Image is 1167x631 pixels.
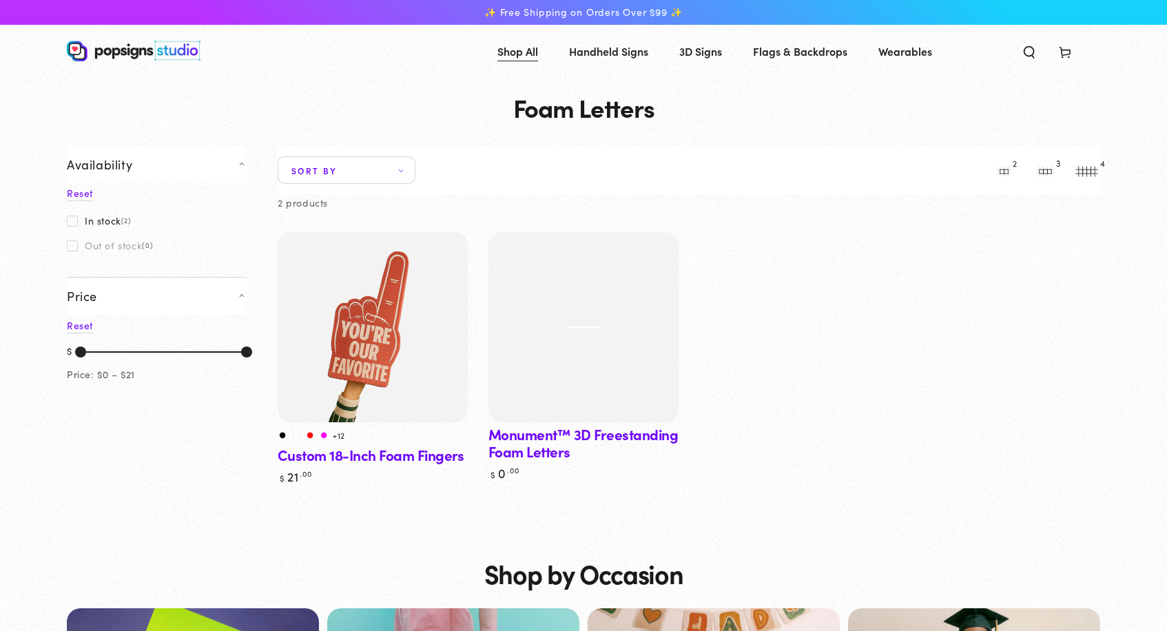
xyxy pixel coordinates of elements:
[488,232,679,422] a: Monument™ 3D Freestanding Foam Letters
[67,94,1100,121] h1: Foam Letters
[333,430,345,441] small: +12
[484,559,683,588] h2: Shop by Occasion
[679,41,722,61] span: 3D Signs
[67,277,247,314] summary: Price
[278,156,415,184] summary: Sort by
[67,318,93,333] a: Reset
[669,33,732,70] a: 3D Signs
[333,430,345,440] a: +12
[278,232,468,422] a: Custom 18-Inch Foam FingersCustom 18-Inch Foam Fingers
[142,241,153,249] span: (0)
[990,156,1018,184] button: 2
[121,216,132,225] span: (2)
[67,186,93,201] a: Reset
[497,41,538,61] span: Shop All
[67,240,153,251] label: Out of stock
[743,33,858,70] a: Flags & Backdrops
[1031,156,1059,184] button: 3
[1011,36,1047,66] summary: Search our site
[319,431,329,440] color-swatch: Magenta
[67,288,97,304] span: Price
[868,33,942,70] a: Wearables
[67,215,132,226] label: In stock
[278,194,328,211] p: 2 products
[487,33,548,70] a: Shop All
[67,146,247,183] summary: Availability
[559,33,659,70] a: Handheld Signs
[291,431,301,440] color-swatch: White
[67,156,132,172] span: Availability
[67,342,72,362] div: $
[278,431,287,440] color-swatch: Black
[569,41,648,61] span: Handheld Signs
[305,431,315,440] color-swatch: Red
[753,41,847,61] span: Flags & Backdrops
[484,6,683,19] span: ✨ Free Shipping on Orders Over $99 ✨
[878,41,932,61] span: Wearables
[67,366,135,383] div: Price: $0 – $21
[67,41,200,61] img: Popsigns Studio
